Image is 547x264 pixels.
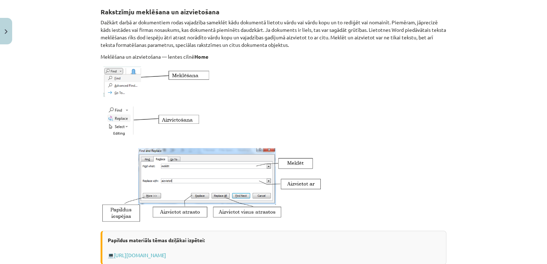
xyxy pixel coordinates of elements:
[108,237,205,243] strong: Papildus materiāls tēmas dziļākai izpētei:
[101,8,219,16] strong: Rakstzīmju meklēšana un aizvietošana
[194,53,208,60] strong: Home
[101,19,446,49] p: Dažkārt darbā ar dokumentiem rodas vajadzība sameklēt kādu dokumentā lietotu vārdu vai vārdu kopu...
[114,252,166,258] a: [URL][DOMAIN_NAME]
[101,53,446,60] p: Meklēšana un aizvietošana — lentes cilnē
[5,29,8,34] img: icon-close-lesson-0947bae3869378f0d4975bcd49f059093ad1ed9edebbc8119c70593378902aed.svg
